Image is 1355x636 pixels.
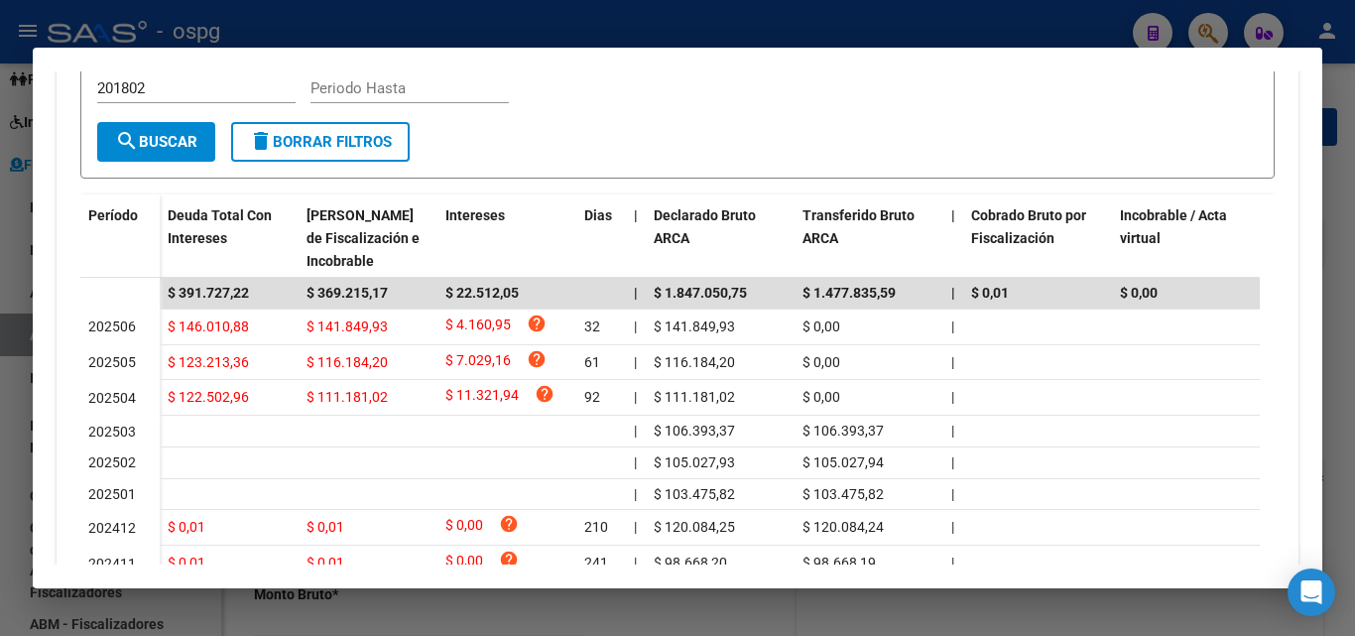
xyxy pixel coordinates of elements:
span: | [951,454,954,470]
span: $ 123.213,36 [168,354,249,370]
span: 202502 [88,454,136,470]
span: | [951,423,954,439]
div: Open Intercom Messenger [1288,569,1335,616]
span: $ 369.215,17 [307,285,388,301]
span: Transferido Bruto ARCA [802,207,915,246]
span: | [634,486,637,502]
i: help [499,514,519,534]
span: $ 105.027,93 [654,454,735,470]
span: 61 [584,354,600,370]
span: | [951,285,955,301]
i: help [527,349,547,369]
span: Período [88,207,138,223]
span: Buscar [115,133,197,151]
i: help [535,384,554,404]
span: [PERSON_NAME] de Fiscalización e Incobrable [307,207,420,269]
span: $ 22.512,05 [445,285,519,301]
span: $ 106.393,37 [802,423,884,439]
span: $ 141.849,93 [307,318,388,334]
span: $ 105.027,94 [802,454,884,470]
i: help [499,550,519,570]
span: | [951,486,954,502]
span: Dias [584,207,612,223]
span: $ 391.727,22 [168,285,249,301]
datatable-header-cell: Dias [576,194,626,282]
span: Declarado Bruto ARCA [654,207,756,246]
span: $ 0,01 [307,519,344,535]
span: | [634,454,637,470]
mat-icon: search [115,129,139,153]
span: $ 4.160,95 [445,314,511,340]
span: | [634,285,638,301]
span: $ 120.084,24 [802,519,884,535]
datatable-header-cell: | [943,194,963,282]
datatable-header-cell: Período [80,194,160,278]
span: $ 122.502,96 [168,389,249,405]
span: 202411 [88,556,136,572]
span: $ 0,01 [971,285,1009,301]
span: | [634,318,637,334]
span: $ 0,00 [445,550,483,576]
span: Borrar Filtros [249,133,392,151]
span: 92 [584,389,600,405]
span: | [951,519,954,535]
span: 202503 [88,424,136,440]
span: | [634,354,637,370]
span: $ 103.475,82 [654,486,735,502]
button: Buscar [97,122,215,162]
mat-icon: delete [249,129,273,153]
span: $ 0,00 [1120,285,1158,301]
span: 202412 [88,520,136,536]
datatable-header-cell: Intereses [437,194,576,282]
span: | [634,389,637,405]
datatable-header-cell: Incobrable / Acta virtual [1112,194,1261,282]
span: $ 0,01 [168,519,205,535]
span: Cobrado Bruto por Fiscalización [971,207,1086,246]
span: 210 [584,519,608,535]
span: $ 0,00 [802,389,840,405]
span: $ 103.475,82 [802,486,884,502]
span: $ 111.181,02 [654,389,735,405]
span: $ 106.393,37 [654,423,735,439]
span: Intereses [445,207,505,223]
datatable-header-cell: Cobrado Bruto por Fiscalización [963,194,1112,282]
span: $ 111.181,02 [307,389,388,405]
span: $ 1.477.835,59 [802,285,896,301]
span: 241 [584,555,608,571]
datatable-header-cell: Declarado Bruto ARCA [646,194,795,282]
span: | [951,555,954,571]
span: | [634,423,637,439]
span: Deuda Total Con Intereses [168,207,272,246]
span: $ 98.668,19 [802,555,876,571]
span: 32 [584,318,600,334]
span: $ 11.321,94 [445,384,519,411]
datatable-header-cell: Deuda Total Con Intereses [160,194,299,282]
span: | [951,207,955,223]
span: $ 116.184,20 [307,354,388,370]
span: $ 98.668,20 [654,555,727,571]
i: help [527,314,547,333]
span: | [951,318,954,334]
span: $ 0,00 [445,514,483,541]
span: 202504 [88,390,136,406]
span: $ 120.084,25 [654,519,735,535]
span: $ 0,01 [307,555,344,571]
span: $ 141.849,93 [654,318,735,334]
button: Borrar Filtros [231,122,410,162]
datatable-header-cell: | [626,194,646,282]
span: Incobrable / Acta virtual [1120,207,1227,246]
span: $ 116.184,20 [654,354,735,370]
span: | [634,519,637,535]
datatable-header-cell: Deuda Bruta Neto de Fiscalización e Incobrable [299,194,437,282]
span: | [951,354,954,370]
span: $ 146.010,88 [168,318,249,334]
datatable-header-cell: Transferido Bruto ARCA [795,194,943,282]
span: | [634,555,637,571]
span: $ 7.029,16 [445,349,511,376]
span: 202506 [88,318,136,334]
span: | [951,389,954,405]
span: 202501 [88,486,136,502]
span: $ 1.847.050,75 [654,285,747,301]
span: 202505 [88,354,136,370]
span: $ 0,00 [802,354,840,370]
